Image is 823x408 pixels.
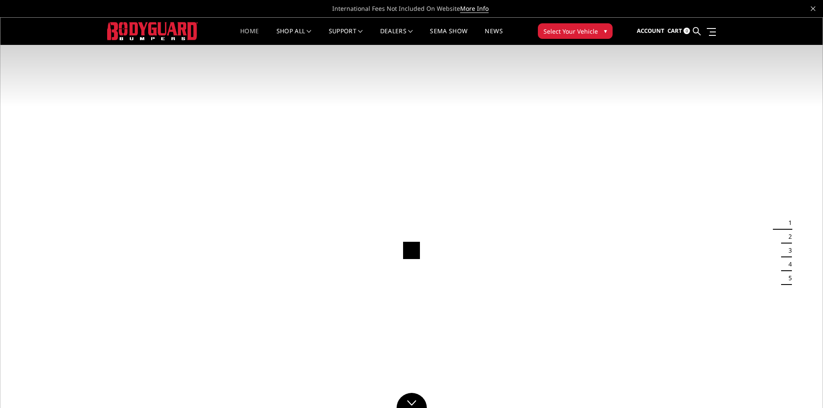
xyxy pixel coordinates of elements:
button: 4 of 5 [783,257,792,271]
button: 1 of 5 [783,216,792,230]
button: 3 of 5 [783,244,792,257]
a: Dealers [380,28,413,45]
span: ▾ [604,26,607,35]
button: 2 of 5 [783,230,792,244]
button: 5 of 5 [783,271,792,285]
a: Account [637,19,664,43]
span: Select Your Vehicle [543,27,598,36]
img: BODYGUARD BUMPERS [107,22,198,40]
span: 0 [683,28,690,34]
button: Select Your Vehicle [538,23,613,39]
a: News [485,28,502,45]
a: Support [329,28,363,45]
a: More Info [460,4,489,13]
a: Home [240,28,259,45]
a: Click to Down [397,393,427,408]
span: Account [637,27,664,35]
a: SEMA Show [430,28,467,45]
a: Cart 0 [667,19,690,43]
a: shop all [276,28,311,45]
span: Cart [667,27,682,35]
